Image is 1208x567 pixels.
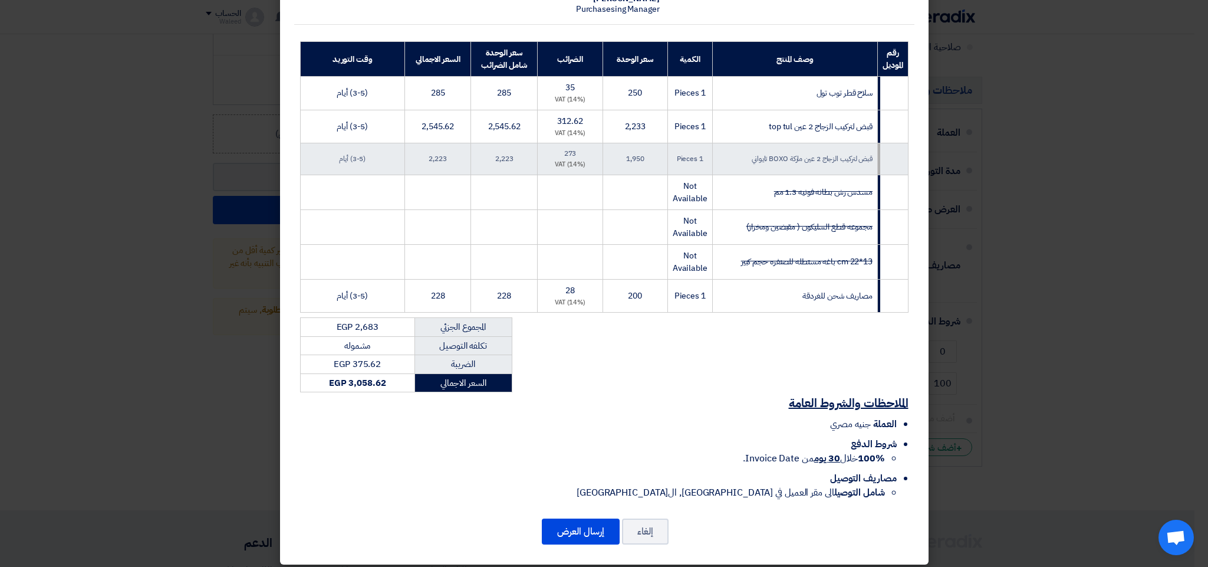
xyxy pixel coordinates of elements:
span: 228 [431,290,445,302]
span: سلاح قطر توب تول [817,87,873,99]
td: EGP 2,683 [300,318,414,337]
td: المجموع الجزئي [414,318,512,337]
th: الكمية [667,42,712,77]
div: (14%) VAT [542,95,598,105]
span: 228 [497,290,511,302]
th: رقم الموديل [878,42,908,77]
th: وصف المنتج [712,42,877,77]
strike: مسدس رش بطانه فونيه 1.3 مم [774,186,873,198]
span: Purchasesing Manager [576,3,660,15]
span: 285 [431,87,445,99]
span: (3-5) أيام [337,290,368,302]
span: 1 Pieces [674,120,706,133]
div: (14%) VAT [542,298,598,308]
span: 2,223 [495,153,514,164]
span: (3-5) أيام [337,87,368,99]
span: Not Available [673,215,707,240]
u: الملاحظات والشروط العامة [789,394,909,412]
th: السعر الاجمالي [404,42,471,77]
span: 1 Pieces [674,87,706,99]
strike: cm 22*13 باغه مستطله للصنفره حجم كبير [741,255,873,268]
span: Not Available [673,180,707,205]
span: 35 [565,81,575,94]
span: مصاريف التوصيل [830,471,897,486]
div: (14%) VAT [542,129,598,139]
span: (3-5) أيام [337,120,368,133]
button: إلغاء [622,519,669,545]
span: 2,223 [429,153,447,164]
a: Open chat [1158,520,1194,555]
span: 285 [497,87,511,99]
span: شروط الدفع [851,437,896,451]
strong: 100% [858,451,885,466]
span: 1 Pieces [677,153,703,164]
span: جنيه مصري [830,417,871,431]
span: Not Available [673,250,707,274]
th: وقت التوريد [300,42,404,77]
span: 2,545.62 [422,120,454,133]
strike: مجموعه قطع السليكون ( مقبضين ومخراز) [746,221,873,233]
span: العملة [873,417,896,431]
button: إرسال العرض [542,519,620,545]
td: الضريبة [414,355,512,374]
span: 2,545.62 [488,120,521,133]
strong: EGP 3,058.62 [329,376,386,389]
th: الضرائب [538,42,603,77]
span: قبض لتركيب الزجاج 2 عين ماركة BOXO تايواني [752,153,873,164]
li: الى مقر العميل في [GEOGRAPHIC_DATA], ال[GEOGRAPHIC_DATA] [300,486,885,500]
span: مشموله [344,339,370,352]
span: 1 Pieces [674,290,706,302]
span: قبض لتركيب الزجاج 2 عين top tul [769,120,873,133]
span: 28 [565,284,575,297]
span: EGP 375.62 [334,358,381,371]
span: (3-5) أيام [339,153,366,164]
span: 200 [628,290,642,302]
span: 2,233 [625,120,646,133]
strong: شامل التوصيل [834,486,885,500]
span: 273 [564,148,577,159]
div: (14%) VAT [542,160,598,170]
span: 250 [628,87,642,99]
td: تكلفه التوصيل [414,336,512,355]
th: سعر الوحدة شامل الضرائب [471,42,538,77]
u: 30 يوم [814,451,840,466]
span: مصاريف شحن للغردقة [802,290,873,302]
span: 1,950 [626,153,644,164]
th: سعر الوحدة [603,42,667,77]
td: السعر الاجمالي [414,373,512,392]
span: 312.62 [557,115,582,127]
span: خلال من Invoice Date. [743,451,884,466]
